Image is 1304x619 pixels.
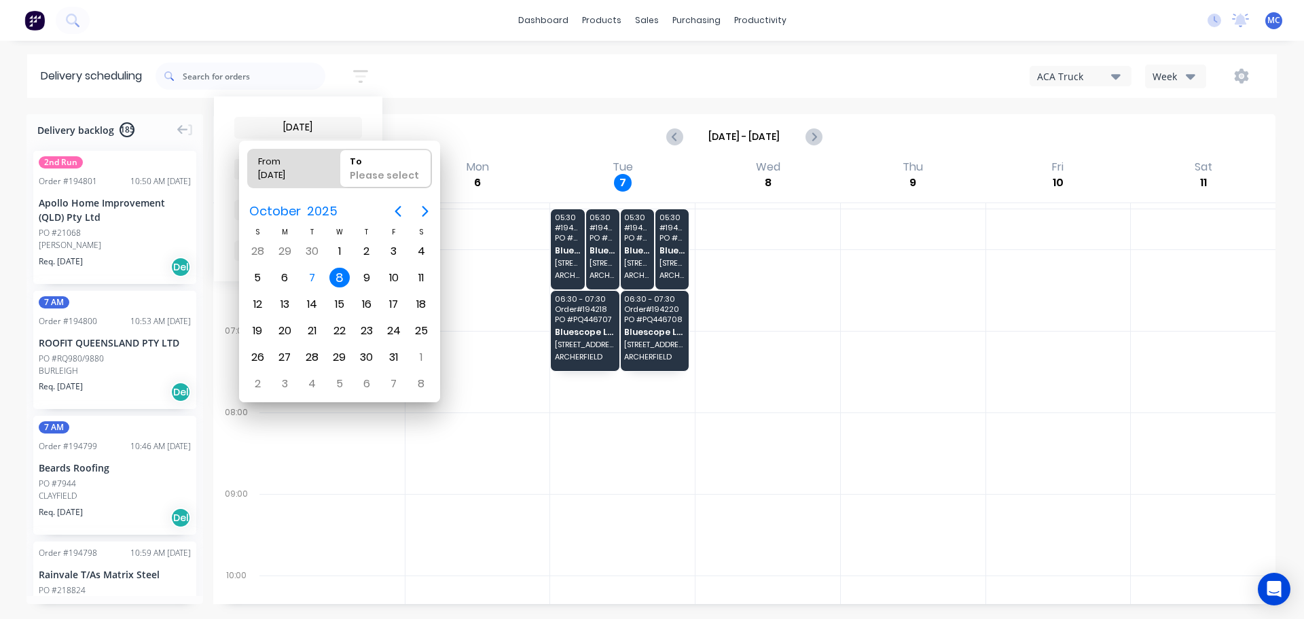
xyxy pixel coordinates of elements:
a: dashboard [511,10,575,31]
div: Saturday, October 4, 2025 [411,241,431,262]
span: PO # DQ572198 [659,234,685,242]
div: Monday, October 6, 2025 [274,268,295,288]
div: 11 [1195,174,1212,192]
div: Saturday, November 1, 2025 [411,347,431,368]
span: # 194496 [590,224,615,232]
div: productivity [727,10,793,31]
span: # 194399 [659,224,685,232]
span: Req. [DATE] [39,381,83,393]
div: Wednesday, October 8, 2025 [329,268,350,288]
span: Order # 194220 [624,305,684,313]
div: 09:00 [213,486,259,567]
div: Friday, October 3, 2025 [384,241,404,262]
div: Friday, October 31, 2025 [384,347,404,368]
div: sales [628,10,666,31]
div: 10:59 AM [DATE] [130,547,191,559]
div: Order # 194800 [39,315,97,328]
span: 05:30 [555,213,581,222]
div: Saturday, October 11, 2025 [411,268,431,288]
div: ROOFIT QUEENSLAND PTY LTD [39,336,191,350]
div: 6 [469,174,486,192]
span: 05:30 [659,213,685,222]
div: Week [1153,69,1192,84]
span: Order # 194218 [555,305,615,313]
div: products [575,10,628,31]
div: To [344,149,427,169]
span: [STREET_ADDRESS][PERSON_NAME] (STORE) [624,259,650,267]
div: 10:53 AM [DATE] [130,315,191,328]
div: Tuesday, November 4, 2025 [302,374,323,394]
span: 05:30 [624,213,650,222]
div: Apollo Home Improvement (QLD) Pty Ltd [39,196,191,224]
span: 185 [120,122,134,137]
div: T [353,226,380,238]
div: Saturday, November 8, 2025 [411,374,431,394]
div: ACA Truck [1037,69,1111,84]
span: MC [1267,14,1280,26]
div: T [299,226,326,238]
div: Order # 194798 [39,547,97,559]
span: ARCHERFIELD [659,271,685,279]
div: Thursday, October 16, 2025 [357,294,377,315]
div: Tuesday, October 28, 2025 [302,347,323,368]
button: Next page [412,198,439,225]
div: Tuesday, October 14, 2025 [302,294,323,315]
div: Wednesday, November 5, 2025 [329,374,350,394]
span: 05:30 [590,213,615,222]
div: Sunday, September 28, 2025 [247,241,268,262]
div: Monday, October 13, 2025 [274,294,295,315]
span: # 194037 [555,224,581,232]
div: Thursday, October 2, 2025 [357,241,377,262]
div: Thursday, October 9, 2025 [357,268,377,288]
span: ARCHERFIELD [590,271,615,279]
span: [STREET_ADDRESS] [624,340,684,349]
div: 7 [614,174,632,192]
div: PO #7944 [39,478,76,490]
div: Tue [609,160,637,174]
div: Del [170,382,191,402]
div: Sunday, November 2, 2025 [247,374,268,394]
div: Sunday, October 19, 2025 [247,321,268,341]
div: Tuesday, October 21, 2025 [302,321,323,341]
span: 06:30 - 07:30 [624,295,684,303]
div: Beards Roofing [39,461,191,475]
span: 7 AM [39,421,69,434]
span: Bluescope Lysaght [624,328,684,336]
div: Fri [1048,160,1068,174]
span: ARCHERFIELD [624,353,684,361]
div: Sunday, October 12, 2025 [247,294,268,315]
div: Open Intercom Messenger [1258,573,1290,605]
span: Bluescope Lysaght [555,246,581,255]
div: Friday, October 24, 2025 [384,321,404,341]
span: Bluescope Lysaght [624,246,650,255]
div: BURLEIGH [39,365,191,377]
div: Sat [1191,160,1216,174]
div: 10:50 AM [DATE] [130,175,191,188]
span: [STREET_ADDRESS][PERSON_NAME] (STORE) [590,259,615,267]
div: 07:00 [213,323,259,404]
span: [STREET_ADDRESS] [555,340,615,349]
div: M [271,226,298,238]
div: PO #21068 [39,227,81,239]
div: Wednesday, October 29, 2025 [329,347,350,368]
div: CLAYFIELD [39,490,191,502]
div: S [407,226,435,238]
div: Order # 194801 [39,175,97,188]
div: S [244,226,271,238]
div: PO #218824 [39,584,86,597]
div: purchasing [666,10,727,31]
div: 9 [904,174,922,192]
span: # 194688 [624,224,650,232]
div: From [253,149,322,169]
div: Please select [344,169,427,188]
span: 7 AM [39,296,69,308]
div: Wednesday, October 1, 2025 [329,241,350,262]
div: Monday, September 29, 2025 [274,241,295,262]
div: Tuesday, September 30, 2025 [302,241,323,262]
div: 06:00 [213,241,259,323]
div: Thursday, October 23, 2025 [357,321,377,341]
div: Mon [463,160,493,174]
div: Monday, October 27, 2025 [274,347,295,368]
div: 8 [759,174,777,192]
span: Bluescope Lysaght [555,328,615,336]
